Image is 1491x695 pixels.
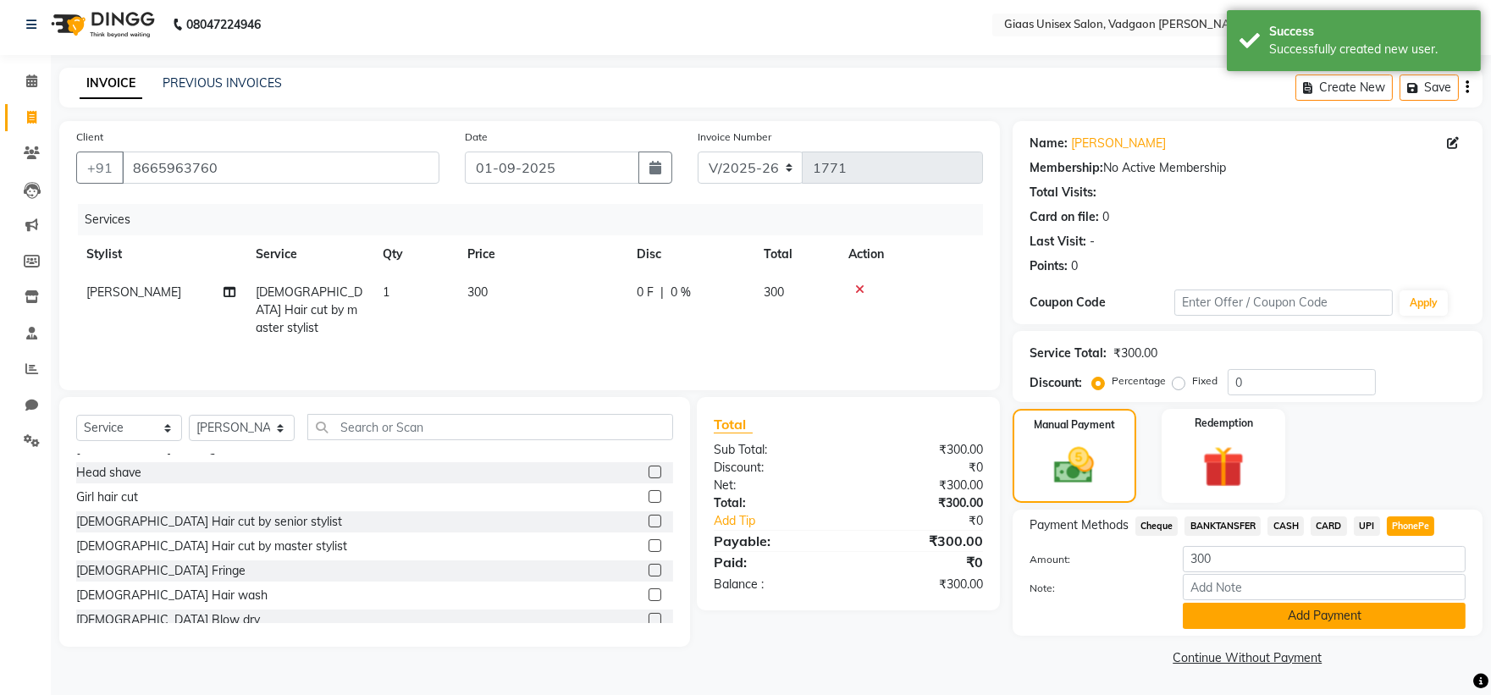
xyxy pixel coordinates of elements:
div: Coupon Code [1030,294,1175,312]
div: Card on file: [1030,208,1099,226]
div: Service Total: [1030,345,1107,362]
span: 0 F [637,284,654,301]
button: Save [1400,74,1459,101]
span: Cheque [1135,516,1179,536]
div: ₹0 [873,512,996,530]
div: 0 [1071,257,1078,275]
span: 300 [764,284,784,300]
button: Apply [1400,290,1448,316]
th: Price [457,235,627,273]
div: [DEMOGRAPHIC_DATA] Fringe [76,562,246,580]
span: 300 [467,284,488,300]
label: Redemption [1195,416,1253,431]
div: ₹300.00 [848,494,996,512]
img: _gift.svg [1190,441,1257,493]
div: Points: [1030,257,1068,275]
th: Action [838,235,983,273]
span: 1 [383,284,389,300]
label: Fixed [1192,373,1218,389]
span: PhonePe [1387,516,1435,536]
input: Search or Scan [307,414,673,440]
a: INVOICE [80,69,142,99]
div: 0 [1102,208,1109,226]
div: ₹300.00 [848,576,996,593]
input: Amount [1183,546,1466,572]
span: 0 % [671,284,691,301]
div: [DEMOGRAPHIC_DATA] Blow dry [76,611,260,629]
a: Continue Without Payment [1016,649,1479,667]
span: BANKTANSFER [1185,516,1261,536]
div: ₹300.00 [848,441,996,459]
label: Percentage [1112,373,1166,389]
div: No Active Membership [1030,159,1466,177]
input: Search by Name/Mobile/Email/Code [122,152,439,184]
span: Payment Methods [1030,516,1129,534]
img: logo [43,1,159,48]
label: Invoice Number [698,130,771,145]
div: Payable: [701,531,848,551]
div: ₹0 [848,459,996,477]
div: Net: [701,477,848,494]
input: Add Note [1183,574,1466,600]
div: Sub Total: [701,441,848,459]
div: Membership: [1030,159,1103,177]
img: _cash.svg [1041,443,1107,488]
div: Success [1269,23,1468,41]
button: Add Payment [1183,603,1466,629]
span: | [660,284,664,301]
div: Successfully created new user. [1269,41,1468,58]
div: ₹300.00 [848,531,996,551]
div: Discount: [701,459,848,477]
span: Total [714,416,753,433]
b: 08047224946 [186,1,261,48]
a: Add Tip [701,512,873,530]
button: Create New [1295,74,1393,101]
div: Name: [1030,135,1068,152]
div: ₹0 [848,552,996,572]
div: Total Visits: [1030,184,1096,201]
a: PREVIOUS INVOICES [163,75,282,91]
a: [PERSON_NAME] [1071,135,1166,152]
div: Services [78,204,996,235]
label: Manual Payment [1034,417,1115,433]
span: UPI [1354,516,1380,536]
div: [DEMOGRAPHIC_DATA] Hair wash [76,587,268,604]
th: Stylist [76,235,246,273]
label: Note: [1017,581,1171,596]
th: Service [246,235,373,273]
div: ₹300.00 [848,477,996,494]
div: Head shave [76,464,141,482]
th: Total [754,235,838,273]
div: ₹300.00 [1113,345,1157,362]
th: Qty [373,235,457,273]
div: Girl hair cut [76,488,138,506]
div: Total: [701,494,848,512]
div: Last Visit: [1030,233,1086,251]
span: [PERSON_NAME] [86,284,181,300]
div: - [1090,233,1095,251]
span: [DEMOGRAPHIC_DATA] Hair cut by master stylist [256,284,362,335]
div: [DEMOGRAPHIC_DATA] Hair cut by master stylist [76,538,347,555]
button: +91 [76,152,124,184]
th: Disc [627,235,754,273]
input: Enter Offer / Coupon Code [1174,290,1393,316]
div: Discount: [1030,374,1082,392]
span: CARD [1311,516,1347,536]
div: Balance : [701,576,848,593]
label: Amount: [1017,552,1171,567]
div: [DEMOGRAPHIC_DATA] Hair cut by senior stylist [76,513,342,531]
label: Client [76,130,103,145]
span: CASH [1267,516,1304,536]
label: Date [465,130,488,145]
div: Paid: [701,552,848,572]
